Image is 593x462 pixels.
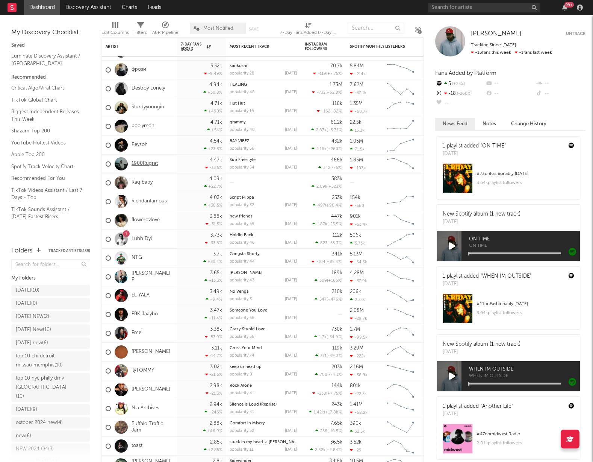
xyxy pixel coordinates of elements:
[11,430,90,442] a: new(6)
[132,67,146,73] a: фрози
[16,325,51,334] div: [DATE] New ( 10 )
[315,297,342,302] div: ( )
[230,241,255,245] div: popularity: 46
[481,404,513,409] a: "Another Life"
[443,272,531,280] div: 1 playlist added
[210,64,222,68] div: 5.32k
[230,166,254,170] div: popularity: 54
[132,349,170,355] a: [PERSON_NAME]
[350,147,365,152] div: 71.5k
[11,96,83,104] a: TikTok Global Chart
[230,278,254,283] div: popularity: 43
[285,222,297,226] div: [DATE]
[230,271,262,275] a: [PERSON_NAME]
[230,233,297,237] div: Holdin Back
[206,222,222,226] div: -31.5 %
[230,316,254,320] div: popularity: 56
[384,230,418,249] svg: Chart title
[11,373,90,402] a: top 10 nyc philly dmv [GEOGRAPHIC_DATA](10)
[132,85,165,92] a: Destroy Lonely
[331,158,342,163] div: 466k
[230,64,297,68] div: kankoshi
[327,91,341,95] span: +62.8 %
[475,118,504,130] button: Notes
[230,403,277,407] a: Silence Is Loud (Reprise)
[285,109,297,113] div: [DATE]
[11,127,83,135] a: Shazam Top 200
[11,108,83,123] a: Biggest Independent Releases This Week
[230,252,297,256] div: Gangsta Shorty
[323,166,330,170] span: 342
[132,236,152,242] a: Luhh Dyl
[331,271,342,275] div: 189k
[152,28,179,37] div: A&R Pipeline
[213,252,222,257] div: 3.7k
[204,184,222,189] div: +22.7 %
[11,163,83,171] a: Spotify Track Velocity Chart
[230,252,260,256] a: Gangsta Shorty
[328,185,341,189] span: +523 %
[11,84,83,92] a: Critical Algo/Viral Chart
[11,337,90,349] a: [DATE] new(6)
[326,204,341,208] span: +90.4 %
[485,79,535,89] div: --
[210,271,222,275] div: 3.65k
[350,109,368,114] div: -60.7k
[230,158,256,162] a: Sup Freestyle
[230,128,255,132] div: popularity: 40
[384,286,418,305] svg: Chart title
[132,330,142,336] a: Emei
[566,30,585,38] button: Untrack
[132,255,142,261] a: NTG
[230,109,254,113] div: popularity: 16
[11,285,90,296] a: [DATE](10)
[210,195,222,200] div: 4.03k
[469,235,580,244] span: ON TIME
[230,290,297,294] div: No Venga
[206,297,222,302] div: +9.4 %
[132,104,164,111] a: Sturdyyoungin
[350,252,363,257] div: 5.13M
[350,101,363,106] div: 1.35M
[230,83,297,87] div: HEALING
[285,128,297,132] div: [DATE]
[210,158,222,163] div: 4.47k
[285,316,297,320] div: [DATE]
[350,44,406,49] div: Spotify Monthly Listeners
[280,19,336,41] div: 7-Day Fans Added (7-Day Fans Added)
[313,71,342,76] div: ( )
[319,279,327,283] span: 309
[317,222,327,226] span: 1.87k
[312,259,342,264] div: ( )
[135,19,147,41] div: Filters
[350,222,368,227] div: -63.4k
[230,346,262,350] a: Cross Your Mind
[350,260,367,264] div: -54.5k
[350,166,366,170] div: -103k
[203,90,222,95] div: +30.8 %
[435,70,496,76] span: Fans Added by Platform
[443,218,520,226] div: [DATE]
[435,99,485,108] div: --
[330,82,342,87] div: 1.73M
[443,150,506,158] div: [DATE]
[11,174,83,182] a: Recommended For You
[230,309,297,313] div: Someone You Love
[317,109,342,114] div: ( )
[132,421,173,434] a: Buffalo Traffic Jam
[350,289,361,294] div: 206k
[319,298,327,302] span: 547
[350,233,361,238] div: 506k
[132,161,158,167] a: 1900Rugrat
[230,83,247,87] a: HEALING
[471,50,552,55] span: -1 fans last week
[469,244,580,248] span: ON TIME
[11,41,90,50] div: Saved
[210,289,222,294] div: 3.49k
[132,368,154,374] a: ilyTOMMY
[16,405,37,414] div: [DATE] ( 9 )
[443,142,506,150] div: 1 playlist added
[16,339,48,348] div: [DATE] new ( 6 )
[384,61,418,79] svg: Chart title
[230,233,253,237] a: Holdin Back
